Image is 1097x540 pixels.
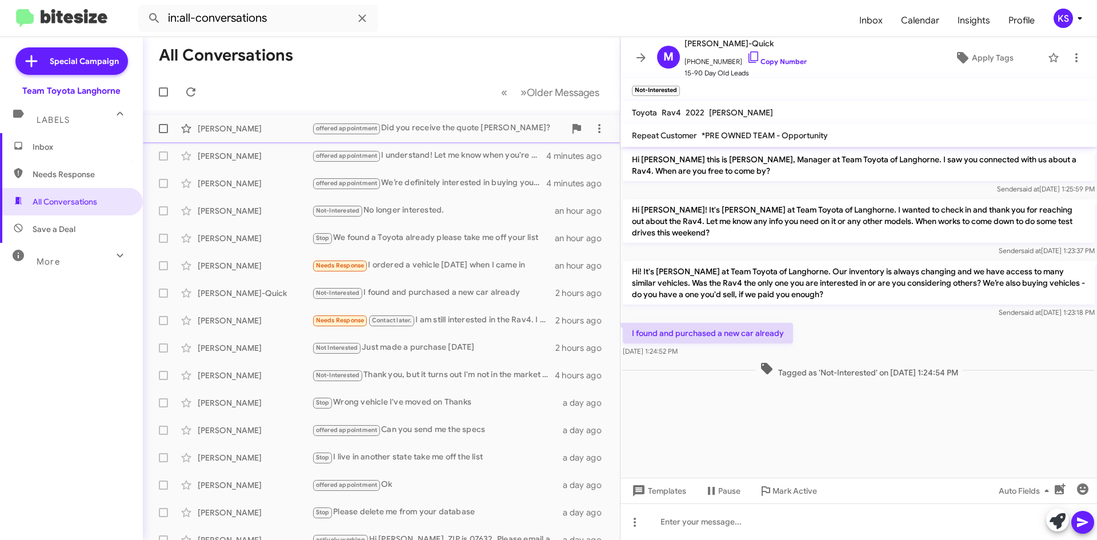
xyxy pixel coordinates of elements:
button: Pause [695,481,750,501]
a: Copy Number [747,57,807,66]
button: Mark Active [750,481,826,501]
span: Pause [718,481,740,501]
div: [PERSON_NAME] [198,370,312,381]
span: All Conversations [33,196,97,207]
a: Insights [948,4,999,37]
p: I found and purchased a new car already [623,323,793,343]
button: Templates [620,481,695,501]
div: [PERSON_NAME] [198,342,312,354]
span: Save a Deal [33,223,75,235]
span: offered appointment [316,481,378,489]
span: Templates [630,481,686,501]
span: Stop [316,454,330,461]
div: 4 minutes ago [546,150,611,162]
span: offered appointment [316,125,378,132]
span: Older Messages [527,86,599,99]
p: Hi [PERSON_NAME]! It's [PERSON_NAME] at Team Toyota of Langhorne. I wanted to check in and thank ... [623,199,1095,243]
div: Wrong vehicle I've moved on Thanks [312,396,563,409]
div: 4 minutes ago [546,178,611,189]
div: I found and purchased a new car already [312,286,555,299]
div: 2 hours ago [555,315,611,326]
span: [PERSON_NAME] [709,107,773,118]
span: said at [1021,246,1041,255]
a: Special Campaign [15,47,128,75]
span: 15-90 Day Old Leads [684,67,807,79]
div: No longer interested. [312,204,555,217]
span: Sender [DATE] 1:23:18 PM [999,308,1095,317]
span: » [521,85,527,99]
div: I understand! Let me know when you're available, and we can schedule a time that works for you to... [312,149,546,162]
div: Did you receive the quote [PERSON_NAME]? [312,122,565,135]
span: Needs Response [316,262,365,269]
div: an hour ago [555,205,611,217]
div: 4 hours ago [555,370,611,381]
span: Sender [DATE] 1:23:37 PM [999,246,1095,255]
span: said at [1021,308,1041,317]
p: Hi [PERSON_NAME] this is [PERSON_NAME], Manager at Team Toyota of Langhorne. I saw you connected ... [623,149,1095,181]
span: [PERSON_NAME]-Quick [684,37,807,50]
div: Team Toyota Langhorne [22,85,121,97]
span: Special Campaign [50,55,119,67]
button: Apply Tags [925,47,1042,68]
div: 2 hours ago [555,287,611,299]
div: [PERSON_NAME] [198,315,312,326]
nav: Page navigation example [495,81,606,104]
span: Contact later. [372,317,412,324]
div: Ok [312,478,563,491]
a: Inbox [850,4,892,37]
div: Just made a purchase [DATE] [312,341,555,354]
div: [PERSON_NAME] [198,150,312,162]
span: said at [1019,185,1039,193]
div: [PERSON_NAME] [198,123,312,134]
div: Can you send me the specs [312,423,563,437]
div: a day ago [563,397,611,409]
input: Search [138,5,378,32]
span: Rav4 [662,107,681,118]
span: Labels [37,115,70,125]
div: I am still interested in the Rav4. I will be in touch with you soon. [312,314,555,327]
span: Stop [316,234,330,242]
div: a day ago [563,479,611,491]
span: Not-Interested [316,371,360,379]
div: We found a Toyota already please take me off your list [312,231,555,245]
button: Next [514,81,606,104]
span: 2022 [686,107,704,118]
div: [PERSON_NAME] [198,452,312,463]
button: Auto Fields [990,481,1063,501]
span: offered appointment [316,179,378,187]
button: Previous [494,81,514,104]
span: [PHONE_NUMBER] [684,50,807,67]
span: « [501,85,507,99]
div: [PERSON_NAME] [198,233,312,244]
div: We’re definitely interested in buying your 2018 Toyota Camry LE or helping you trade it in. When ... [312,177,546,190]
button: KS [1044,9,1084,28]
div: a day ago [563,507,611,518]
span: [DATE] 1:24:52 PM [623,347,678,355]
small: Not-Interested [632,86,680,96]
span: offered appointment [316,426,378,434]
span: Needs Response [316,317,365,324]
div: a day ago [563,425,611,436]
span: Apply Tags [972,47,1014,68]
a: Profile [999,4,1044,37]
div: [PERSON_NAME] [198,507,312,518]
div: [PERSON_NAME] [198,260,312,271]
div: [PERSON_NAME] [198,178,312,189]
span: Not-Interested [316,289,360,297]
div: a day ago [563,452,611,463]
div: Thank you, but it turns out I'm not in the market to buy or sell atm. [312,369,555,382]
div: [PERSON_NAME] [198,205,312,217]
span: Inbox [33,141,130,153]
span: M [663,48,674,66]
div: 2 hours ago [555,342,611,354]
span: Tagged as 'Not-Interested' on [DATE] 1:24:54 PM [755,362,963,378]
span: More [37,257,60,267]
div: I ordered a vehicle [DATE] when I came in [312,259,555,272]
a: Calendar [892,4,948,37]
span: *PRE OWNED TEAM - Opportunity [702,130,828,141]
p: Hi! It's [PERSON_NAME] at Team Toyota of Langhorne. Our inventory is always changing and we have ... [623,261,1095,305]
